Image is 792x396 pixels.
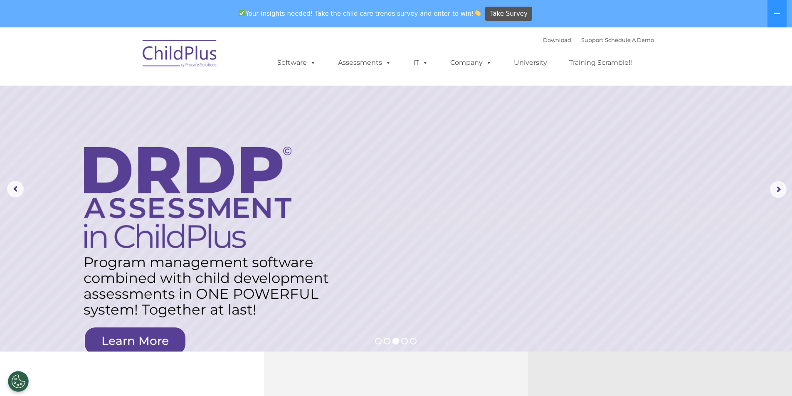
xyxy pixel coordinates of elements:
a: Software [269,54,324,71]
span: Last name [116,55,141,61]
a: Learn More [85,327,185,354]
a: Schedule A Demo [605,37,654,43]
a: Training Scramble!! [561,54,640,71]
a: Take Survey [485,7,532,21]
a: University [506,54,555,71]
span: Your insights needed! Take the child care trends survey and enter to win! [235,5,484,22]
button: Cookies Settings [8,371,29,392]
a: Assessments [330,54,400,71]
img: ChildPlus by Procare Solutions [138,34,222,76]
img: ✅ [239,10,245,16]
font: | [543,37,654,43]
rs-layer: Program management software combined with child development assessments in ONE POWERFUL system! T... [84,254,337,317]
a: IT [405,54,437,71]
a: Company [442,54,500,71]
a: Support [581,37,603,43]
span: Phone number [116,89,151,95]
img: DRDP Assessment in ChildPlus [84,147,291,248]
span: Take Survey [490,7,528,21]
img: 👏 [474,10,481,16]
a: Download [543,37,571,43]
